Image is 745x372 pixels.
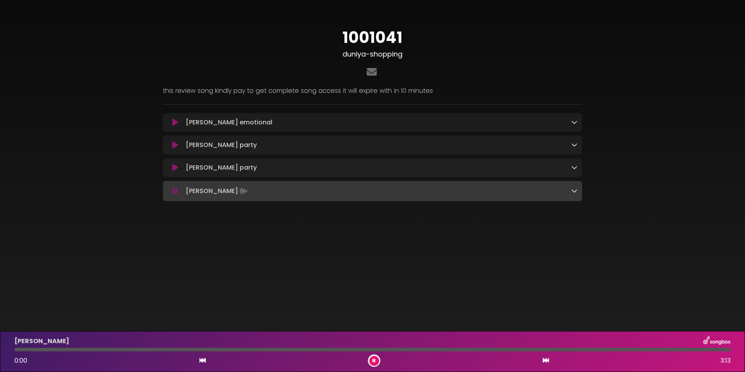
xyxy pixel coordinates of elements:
[163,28,582,47] h1: 1001041
[163,50,582,58] h3: duniya-shopping
[186,163,257,172] p: [PERSON_NAME] party
[186,186,249,197] p: [PERSON_NAME]
[238,186,249,197] img: waveform4.gif
[186,118,272,127] p: [PERSON_NAME] emotional
[186,140,257,150] p: [PERSON_NAME] party
[163,86,582,96] p: this review song kindly pay to get complete song access it will expire with in 10 minutes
